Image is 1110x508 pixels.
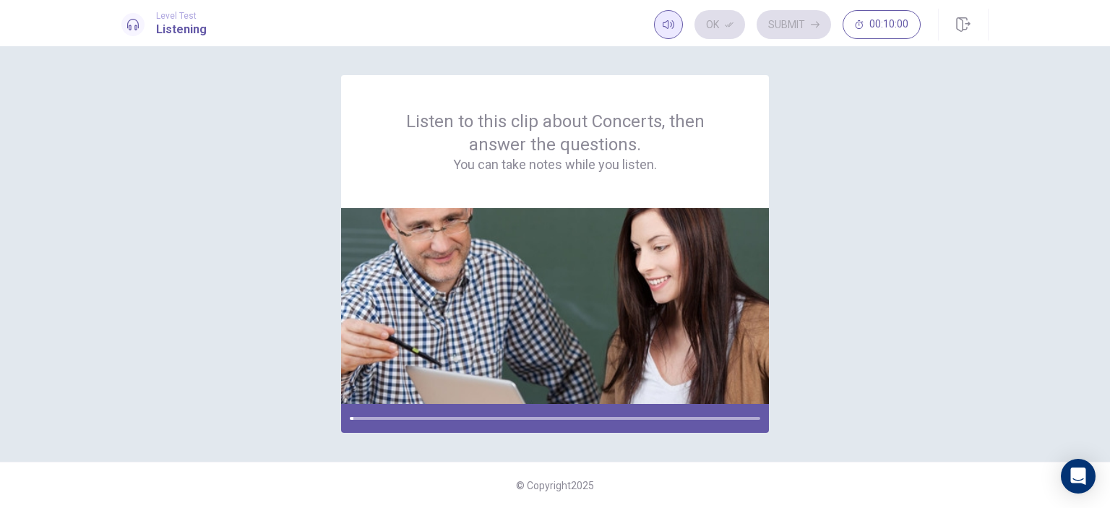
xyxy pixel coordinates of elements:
h1: Listening [156,21,207,38]
span: 00:10:00 [869,19,908,30]
h4: You can take notes while you listen. [376,156,734,173]
button: 00:10:00 [843,10,921,39]
div: Open Intercom Messenger [1061,459,1096,494]
span: © Copyright 2025 [516,480,594,491]
div: Listen to this clip about Concerts, then answer the questions. [376,110,734,173]
span: Level Test [156,11,207,21]
img: passage image [341,208,769,404]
